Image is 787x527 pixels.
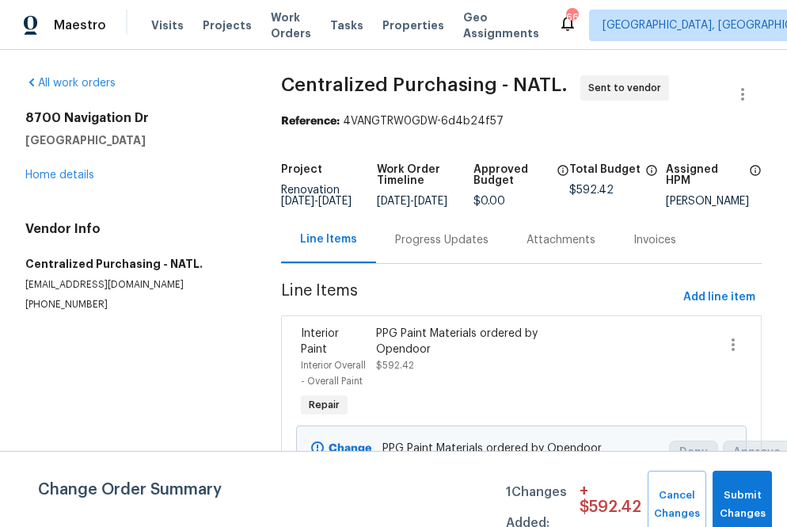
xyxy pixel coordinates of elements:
[645,164,658,185] span: The total cost of line items that have been proposed by Opendoor. This sum includes line items th...
[203,17,252,33] span: Projects
[566,10,577,25] div: 664
[151,17,184,33] span: Visits
[281,113,762,129] div: 4VANGTRW0GDW-6d4b24f57
[25,170,94,181] a: Home details
[666,164,744,186] h5: Assigned HPM
[271,10,311,41] span: Work Orders
[25,132,243,148] h5: [GEOGRAPHIC_DATA]
[300,231,357,247] div: Line Items
[281,185,352,207] span: Renovation
[569,185,614,196] span: $592.42
[281,196,314,207] span: [DATE]
[666,196,762,207] div: [PERSON_NAME]
[473,164,552,186] h5: Approved Budget
[569,164,641,175] h5: Total Budget
[281,164,322,175] h5: Project
[414,196,447,207] span: [DATE]
[382,441,660,456] span: PPG Paint Materials ordered by Opendoor
[376,326,554,357] div: PPG Paint Materials ordered by Opendoor
[656,487,698,523] span: Cancel Changes
[683,288,755,307] span: Add line item
[281,283,677,312] span: Line Items
[376,361,414,370] span: $592.42
[527,232,595,248] div: Attachments
[330,20,363,31] span: Tasks
[677,283,762,312] button: Add line item
[473,196,505,207] span: $0.00
[377,164,473,186] h5: Work Order Timeline
[557,164,569,196] span: The total cost of line items that have been approved by both Opendoor and the Trade Partner. This...
[25,110,243,126] h2: 8700 Navigation Dr
[25,78,116,89] a: All work orders
[301,328,339,355] span: Interior Paint
[377,196,410,207] span: [DATE]
[281,75,568,94] span: Centralized Purchasing - NATL.
[749,164,762,196] span: The hpm assigned to this work order.
[382,17,444,33] span: Properties
[302,397,346,413] span: Repair
[281,116,340,127] b: Reference:
[25,298,243,311] p: [PHONE_NUMBER]
[25,278,243,292] p: [EMAIL_ADDRESS][DOMAIN_NAME]
[25,221,243,237] h4: Vendor Info
[377,196,447,207] span: -
[588,80,667,96] span: Sent to vendor
[311,443,371,470] b: Change proposed
[463,10,539,41] span: Geo Assignments
[318,196,352,207] span: [DATE]
[54,17,106,33] span: Maestro
[669,441,718,464] button: Deny
[633,232,676,248] div: Invoices
[301,361,366,386] span: Interior Overall - Overall Paint
[720,487,764,523] span: Submit Changes
[25,256,243,272] h5: Centralized Purchasing - NATL.
[395,232,489,248] div: Progress Updates
[281,196,352,207] span: -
